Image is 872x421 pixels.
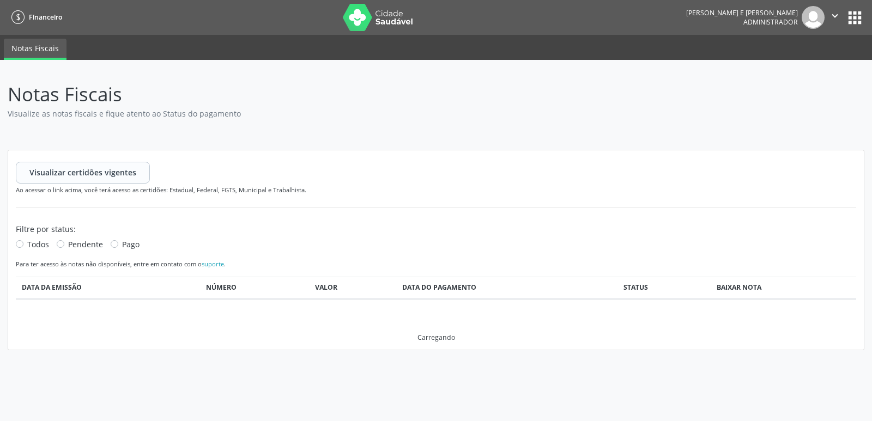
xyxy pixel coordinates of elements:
[16,223,76,235] label: Filtre por status:
[16,186,306,194] small: Ao acessar o link acima, você terá acesso as certidões: Estadual, Federal, FGTS, Municipal e Trab...
[27,239,49,249] span: Todos
[402,283,612,292] div: Data do pagamento
[743,17,798,27] span: Administrador
[315,283,391,292] div: Valor
[845,8,864,27] button: apps
[623,283,705,292] div: Status
[417,333,455,342] div: Carregando
[8,83,864,106] h1: Notas Fiscais
[4,39,66,60] a: Notas Fiscais
[122,239,140,249] span: Pago
[29,13,62,22] span: Financeiro
[22,283,195,292] div: Data da emissão
[29,167,136,178] span: Visualizar certidões vigentes
[206,283,303,292] div: Número
[8,8,62,26] a: Financeiro
[686,8,798,17] div: [PERSON_NAME] E [PERSON_NAME]
[802,6,825,29] img: img
[68,239,103,249] span: Pendente
[16,260,226,268] small: Para ter acesso às notas não disponíveis, entre em contato com o .
[829,10,841,22] i: 
[825,6,845,29] button: 
[16,162,150,184] button: Visualizar certidões vigentes
[202,260,224,268] a: suporte
[717,283,851,292] div: Baixar Nota
[8,108,293,119] small: Visualize as notas fiscais e fique atento ao Status do pagamento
